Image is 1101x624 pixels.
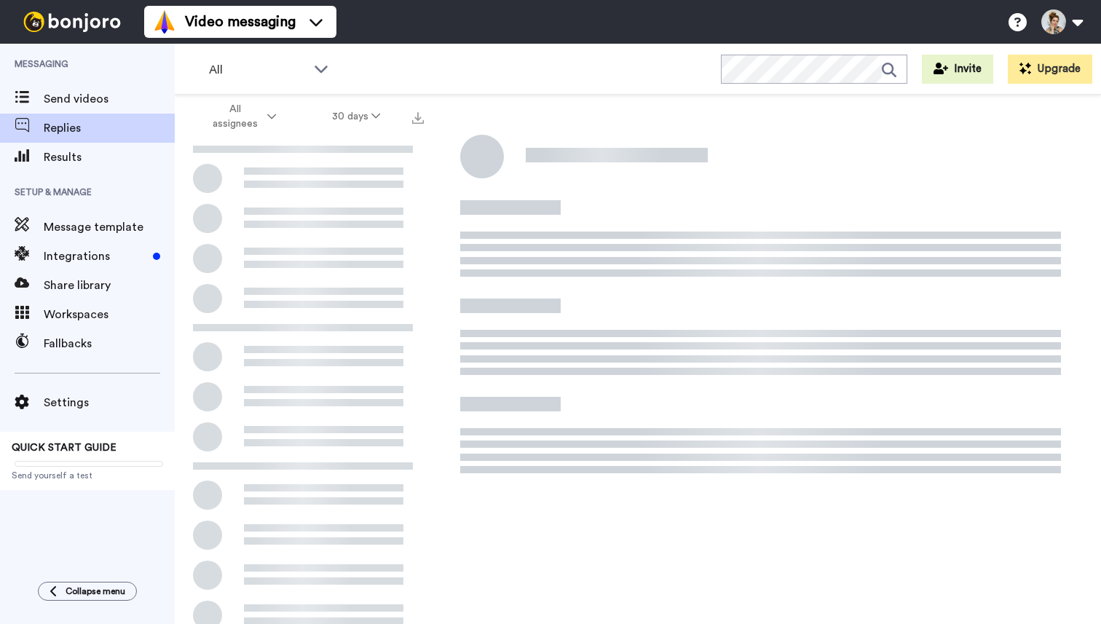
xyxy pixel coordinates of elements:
[304,103,409,130] button: 30 days
[412,112,424,124] img: export.svg
[44,306,175,323] span: Workspaces
[44,335,175,352] span: Fallbacks
[185,12,296,32] span: Video messaging
[1008,55,1092,84] button: Upgrade
[44,248,147,265] span: Integrations
[44,119,175,137] span: Replies
[44,90,175,108] span: Send videos
[44,218,175,236] span: Message template
[38,582,137,601] button: Collapse menu
[17,12,127,32] img: bj-logo-header-white.svg
[205,102,264,131] span: All assignees
[44,394,175,411] span: Settings
[44,277,175,294] span: Share library
[12,443,117,453] span: QUICK START GUIDE
[408,106,428,127] button: Export all results that match these filters now.
[209,61,307,79] span: All
[922,55,993,84] button: Invite
[178,96,304,137] button: All assignees
[12,470,163,481] span: Send yourself a test
[44,149,175,166] span: Results
[66,585,125,597] span: Collapse menu
[153,10,176,33] img: vm-color.svg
